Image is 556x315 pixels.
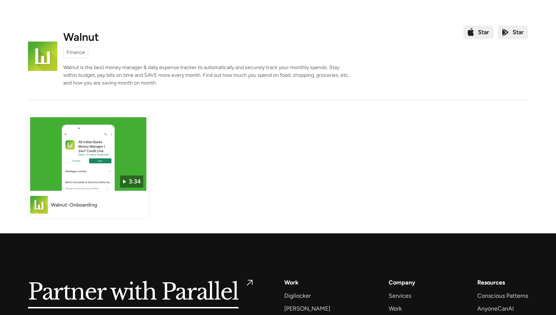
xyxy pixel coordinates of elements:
a: Walnut-Onboarding3:34Walnut-OnboardingWalnut-Onboarding [28,115,149,218]
div: Resources [477,278,505,287]
img: Walnut-Onboarding [30,117,146,191]
img: Walnut-Onboarding [30,196,48,214]
a: Digilocker [284,291,311,301]
a: Company [389,278,415,287]
div: Star [513,28,524,37]
a: Services [389,291,411,301]
h1: Walnut [63,32,99,43]
a: Work [284,278,299,287]
div: 3:34 [129,177,141,186]
a: AnyoneCanAI [477,304,514,314]
div: Walnut-Onboarding [51,201,97,209]
div: Finance [67,49,85,56]
p: Walnut is the best money manager & daily expense tracker to automatically and securely track your... [63,64,350,87]
a: [PERSON_NAME] [284,304,330,314]
a: Work [389,304,402,314]
a: Partner with Parallel [28,278,255,307]
a: Conscious Patterns [477,291,528,301]
div: Star [478,28,489,37]
h5: Partner with Parallel [28,278,239,307]
a: Finance [63,47,88,58]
